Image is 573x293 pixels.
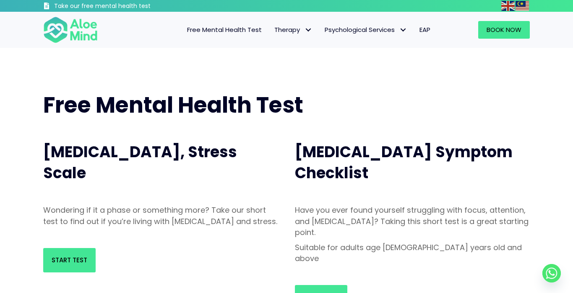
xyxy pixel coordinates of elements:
[54,2,195,11] h3: Take our free mental health test
[43,90,303,120] span: Free Mental Health Test
[43,248,96,272] a: Start Test
[43,141,237,184] span: [MEDICAL_DATA], Stress Scale
[501,1,516,11] a: English
[325,25,407,34] span: Psychological Services
[187,25,262,34] span: Free Mental Health Test
[52,256,87,264] span: Start Test
[419,25,430,34] span: EAP
[43,2,195,12] a: Take our free mental health test
[478,21,530,39] a: Book Now
[413,21,437,39] a: EAP
[318,21,413,39] a: Psychological ServicesPsychological Services: submenu
[109,21,437,39] nav: Menu
[274,25,312,34] span: Therapy
[268,21,318,39] a: TherapyTherapy: submenu
[487,25,521,34] span: Book Now
[43,16,98,44] img: Aloe mind Logo
[501,1,515,11] img: en
[295,242,530,264] p: Suitable for adults age [DEMOGRAPHIC_DATA] years old and above
[43,205,278,227] p: Wondering if it a phase or something more? Take our short test to find out if you’re living with ...
[302,24,314,36] span: Therapy: submenu
[397,24,409,36] span: Psychological Services: submenu
[542,264,561,282] a: Whatsapp
[516,1,530,11] a: Malay
[516,1,529,11] img: ms
[295,205,530,238] p: Have you ever found yourself struggling with focus, attention, and [MEDICAL_DATA]? Taking this sh...
[181,21,268,39] a: Free Mental Health Test
[295,141,513,184] span: [MEDICAL_DATA] Symptom Checklist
